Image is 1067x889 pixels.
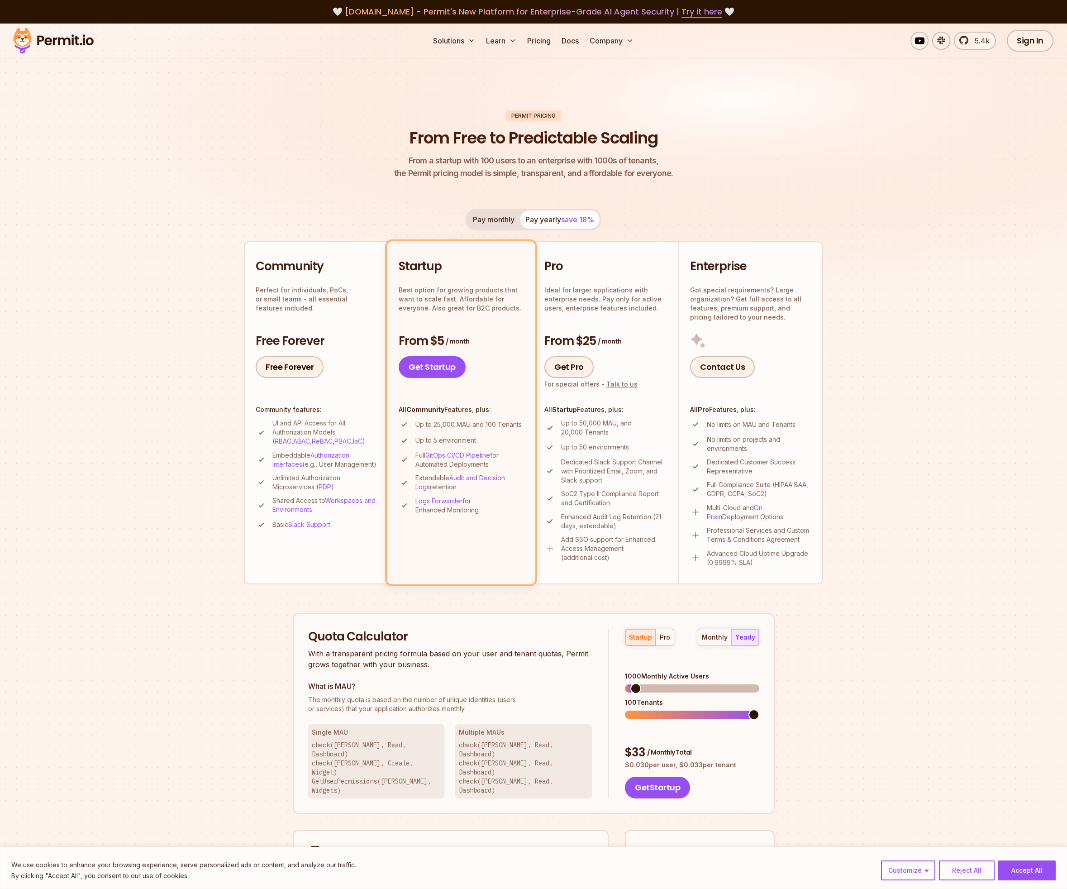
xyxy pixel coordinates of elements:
h4: Community features: [256,405,378,414]
div: 1000 Monthly Active Users [625,672,759,681]
h2: Startup [399,258,524,275]
button: Pay monthly [467,210,520,229]
span: From a startup with 100 users to an enterprise with 1000s of tenants, [394,154,673,167]
button: Learn [482,32,520,50]
span: / Monthly Total [647,748,691,757]
h1: From Free to Predictable Scaling [410,127,658,149]
span: 5.4k [969,35,990,46]
button: Company [586,32,637,50]
p: Got special requirements? Large organization? Get full access to all features, premium support, a... [690,286,811,322]
a: Audit and Decision Logs [415,474,505,491]
p: $ 0.030 per user, $ 0.033 per tenant [625,760,759,770]
div: 🤍 🤍 [22,5,1045,18]
a: Sign In [1007,30,1053,52]
h4: All Features, plus: [690,405,811,414]
p: Up to 50 environments [561,443,629,452]
button: GetStartup [625,777,690,798]
p: Perfect for individuals, PoCs, or small teams - all essential features included. [256,286,378,313]
a: Try it here [681,6,722,18]
span: The monthly quota is based on the number of unique identities (users [308,695,592,704]
a: Logs Forwarder [415,497,462,505]
h4: All Features, plus: [399,405,524,414]
p: for Enhanced Monitoring [415,497,524,515]
strong: Pro [698,406,709,413]
div: For special offers - [544,380,638,389]
p: Up to 25,000 MAU and 100 Tenants [415,420,522,429]
p: Extendable retention [415,473,524,492]
strong: Community [406,406,444,413]
a: RBAC [275,437,291,445]
h3: Single MAU [312,728,441,737]
p: Up to 50,000 MAU, and 20,000 Tenants [561,419,667,437]
p: Professional Services and Custom Terms & Conditions Agreement [707,526,811,544]
button: Customize [881,860,935,880]
p: Add SSO support for Enhanced Access Management (additional cost) [561,535,667,562]
h3: Free Forever [256,333,378,349]
a: Authorization Interfaces [272,451,349,468]
strong: Startup [552,406,577,413]
button: Reject All [939,860,995,880]
p: check([PERSON_NAME], Read, Dashboard) check([PERSON_NAME], Read, Dashboard) check([PERSON_NAME], ... [459,741,588,795]
div: pro [660,633,670,642]
p: UI and API Access for All Authorization Models ( , , , , ) [272,419,378,446]
a: IaC [353,437,362,445]
button: Solutions [429,32,479,50]
p: Ideal for larger applications with enterprise needs. Pay only for active users, enterprise featur... [544,286,667,313]
a: 5.4k [954,32,996,50]
p: Best option for growing products that want to scale fast. Affordable for everyone. Also great for... [399,286,524,313]
h2: Community [256,258,378,275]
h4: All Features, plus: [544,405,667,414]
a: On-Prem [707,504,765,521]
p: No limits on projects and environments [707,435,811,453]
h3: Multiple MAUs [459,728,588,737]
a: PBAC [334,437,351,445]
p: Basic [272,520,330,529]
h3: What is MAU? [308,681,592,692]
button: Accept All [998,860,1056,880]
a: GitOps CI/CD Pipeline [425,451,490,459]
h3: From $25 [544,333,667,349]
a: Contact Us [690,356,755,378]
p: Advanced Cloud Uptime Upgrade (0.9999% SLA) [707,549,811,567]
a: PDP [319,483,331,491]
div: Permit Pricing [506,110,561,121]
h3: From $5 [399,333,524,349]
a: ReBAC [312,437,333,445]
a: Slack Support [288,521,330,528]
p: check([PERSON_NAME], Read, Dashboard) check([PERSON_NAME], Create, Widget) GetUserPermissions([PE... [312,741,441,795]
p: SoC2 Type II Compliance Report and Certification [561,489,667,507]
h2: Quota Calculator [308,629,592,645]
a: ABAC [293,437,310,445]
div: $ 33 [625,745,759,761]
p: With a transparent pricing formula based on your user and tenant quotas, Permit grows together wi... [308,648,592,670]
p: Dedicated Customer Success Representative [707,458,811,476]
p: We use cookies to enhance your browsing experience, serve personalized ads or content, and analyz... [11,860,356,870]
a: Free Forever [256,356,324,378]
a: Pricing [524,32,554,50]
a: Get Pro [544,356,594,378]
a: Get Startup [399,356,466,378]
p: By clicking "Accept All", you consent to our use of cookies. [11,870,356,881]
p: Full Compliance Suite (HIPAA BAA, GDPR, CCPA, SoC2) [707,480,811,498]
img: Permit logo [9,25,98,56]
a: Talk to us [606,380,638,388]
h2: Enterprise [690,258,811,275]
p: Dedicated Slack Support Channel with Prioritized Email, Zoom, and Slack support [561,458,667,485]
p: Up to 5 environment [415,436,476,445]
p: Full for Automated Deployments [415,451,524,469]
p: the Permit pricing model is simple, transparent, and affordable for everyone. [394,154,673,180]
p: or services) that your application authorizes monthly. [308,695,592,713]
a: Docs [558,32,582,50]
p: No limits on MAU and Tenants [707,420,795,429]
div: monthly [702,633,728,642]
p: Enhanced Audit Log Retention (21 days, extendable) [561,512,667,531]
span: / month [598,337,621,346]
p: Embeddable (e.g., User Management) [272,451,378,469]
span: / month [446,337,469,346]
h2: Pro [544,258,667,275]
p: Unlimited Authorization Microservices ( ) [272,473,378,492]
p: Multi-Cloud and Deployment Options [707,503,811,521]
p: Shared Access to [272,496,378,514]
div: 100 Tenants [625,698,759,707]
span: [DOMAIN_NAME] - Permit's New Platform for Enterprise-Grade AI Agent Security | [345,6,722,17]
